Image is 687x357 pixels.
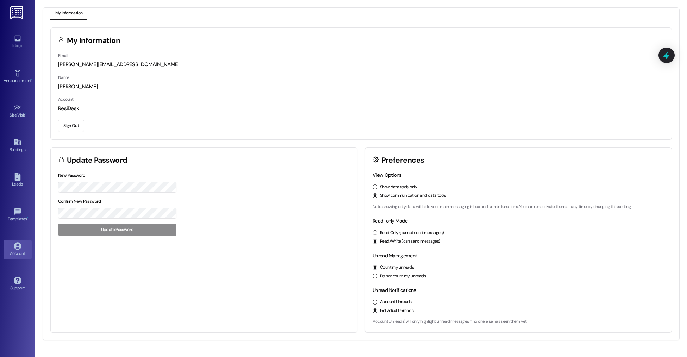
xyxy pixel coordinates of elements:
label: Show data tools only [380,184,417,190]
label: Individual Unreads [380,308,413,314]
div: ResiDesk [58,105,664,112]
label: Confirm New Password [58,199,101,204]
div: [PERSON_NAME] [58,83,664,90]
span: • [27,215,28,220]
p: 'Account Unreads' will only highlight unread messages if no one else has seen them yet. [373,319,664,325]
span: • [25,112,26,117]
label: View Options [373,172,401,178]
a: Site Visit • [4,102,32,121]
label: Email [58,53,68,58]
a: Templates • [4,206,32,225]
button: My Information [50,8,87,20]
label: Read-only Mode [373,218,407,224]
a: Inbox [4,32,32,51]
h3: Update Password [67,157,127,164]
a: Leads [4,171,32,190]
label: Name [58,75,69,80]
label: New Password [58,173,86,178]
label: Unread Notifications [373,287,416,293]
label: Do not count my unreads [380,273,426,280]
label: Account Unreads [380,299,412,305]
h3: My Information [67,37,120,44]
img: ResiDesk Logo [10,6,25,19]
label: Account [58,96,74,102]
a: Support [4,275,32,294]
label: Count my unreads [380,264,414,271]
a: Buildings [4,136,32,155]
p: Note: showing only data will hide your main messaging inbox and admin functions. You can re-activ... [373,204,664,210]
label: Show communication and data tools [380,193,446,199]
div: [PERSON_NAME][EMAIL_ADDRESS][DOMAIN_NAME] [58,61,664,68]
label: Unread Management [373,252,417,259]
button: Sign Out [58,120,84,132]
label: Read/Write (can send messages) [380,238,441,245]
span: • [31,77,32,82]
label: Read Only (cannot send messages) [380,230,444,236]
h3: Preferences [381,157,424,164]
a: Account [4,240,32,259]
